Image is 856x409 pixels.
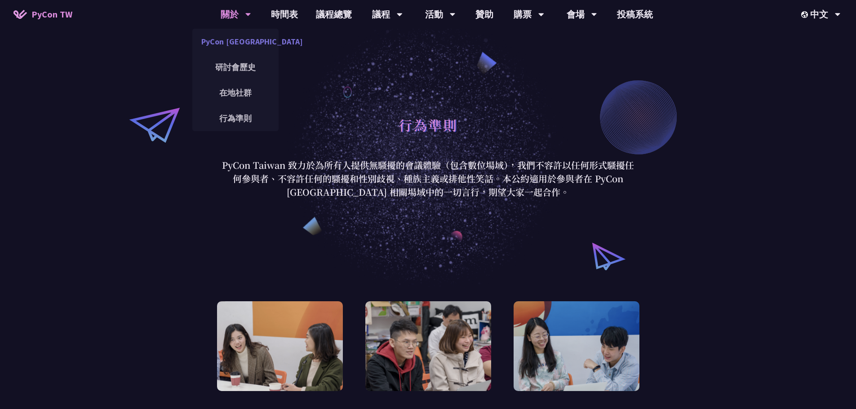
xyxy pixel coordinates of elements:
[192,82,279,103] a: 在地社群
[31,8,72,21] span: PyCon TW
[4,3,81,26] a: PyCon TW
[801,11,810,18] img: Locale Icon
[13,10,27,19] img: Home icon of PyCon TW 2025
[192,57,279,78] a: 研討會歷史
[192,31,279,52] a: PyCon [GEOGRAPHIC_DATA]
[192,108,279,129] a: 行為準則
[399,111,458,138] h1: 行為準則
[219,158,637,199] p: PyCon Taiwan 致力於為所有人提供無騷擾的會議體驗（包含數位場域），我們不容許以任何形式騷擾任何參與者、不容許任何的騷擾和性別歧視、種族主義或排他性笑話。本公約適用於參與者在 PyCo...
